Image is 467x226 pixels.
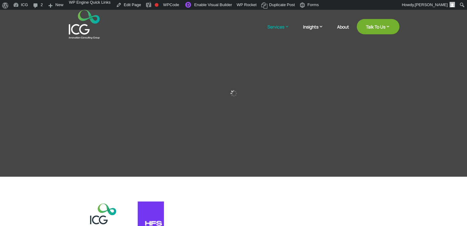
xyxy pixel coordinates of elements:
[155,3,158,7] div: Focus keyphrase not set
[303,24,329,39] a: Insights
[69,10,100,39] img: ICG
[55,2,63,12] span: New
[357,19,399,34] a: Talk To Us
[41,2,43,12] span: 2
[307,2,319,12] span: Forms
[415,2,448,7] span: [PERSON_NAME]
[436,197,467,226] iframe: Chat Widget
[337,24,349,39] a: About
[267,24,295,39] a: Services
[269,2,295,12] span: Duplicate Post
